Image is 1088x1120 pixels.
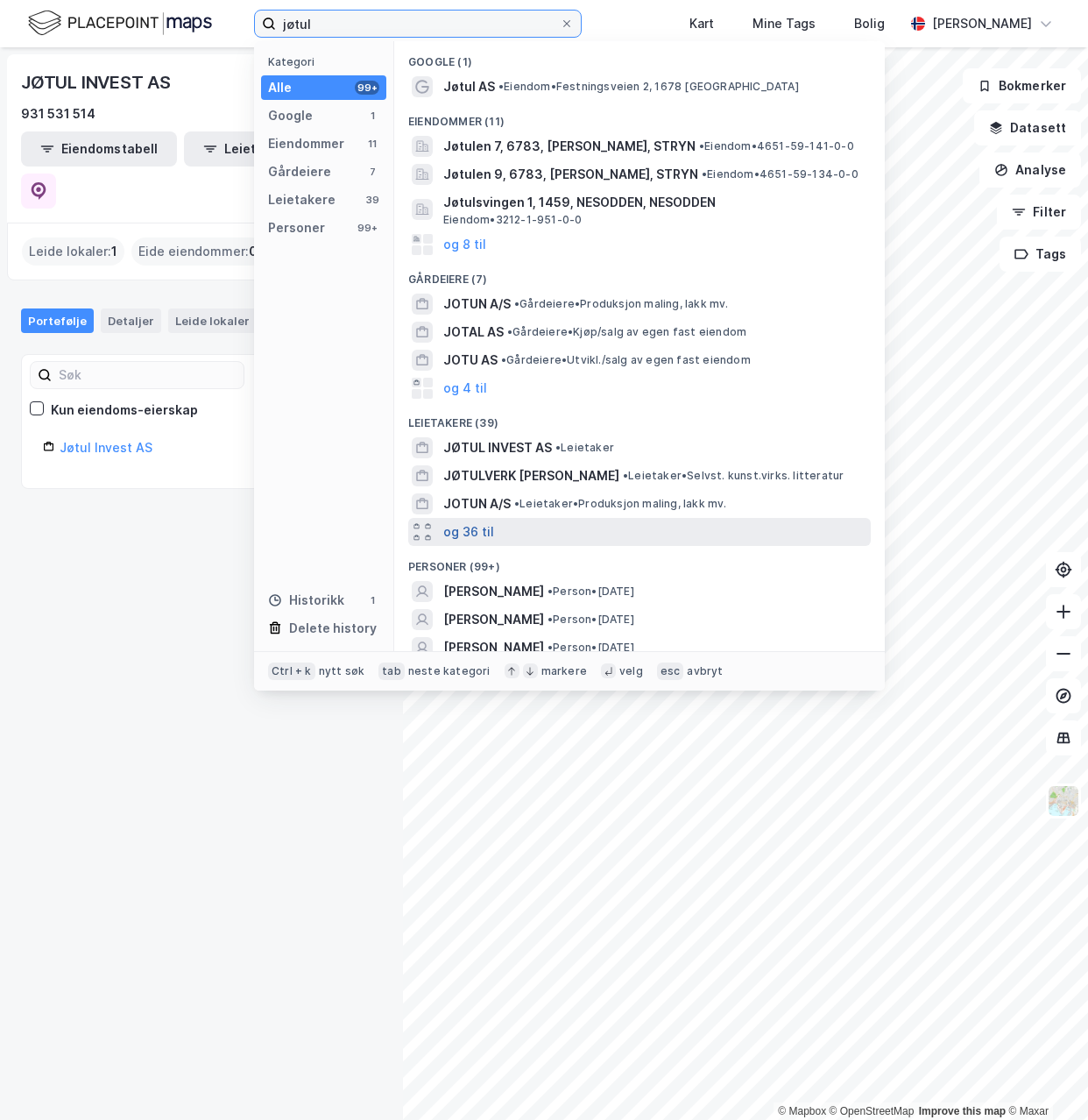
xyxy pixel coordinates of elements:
[355,221,379,235] div: 99+
[355,81,379,95] div: 99+
[514,297,729,311] span: Gårdeiere • Produksjon maling, lakk mv.
[623,469,628,482] span: •
[699,139,854,153] span: Eiendom • 4651-59-141-0-0
[555,441,614,455] span: Leietaker
[443,609,544,630] span: [PERSON_NAME]
[365,165,379,179] div: 7
[443,322,504,343] span: JOTAL AS
[702,167,707,181] span: •
[365,137,379,151] div: 11
[507,325,512,338] span: •
[276,11,560,37] input: Søk på adresse, matrikkel, gårdeiere, leietakere eller personer
[21,131,177,167] button: Eiendomstabell
[541,664,587,678] div: markere
[268,663,315,680] div: Ctrl + k
[443,136,696,157] span: Jøtulen 7, 6783, [PERSON_NAME], STRYN
[21,308,94,333] div: Portefølje
[555,441,561,454] span: •
[443,378,487,399] button: og 4 til
[21,68,174,96] div: JØTUL INVEST AS
[514,297,519,310] span: •
[548,641,553,654] span: •
[394,402,885,434] div: Leietakere (39)
[365,593,379,607] div: 1
[1000,1036,1088,1120] iframe: Chat Widget
[657,663,684,680] div: esc
[507,325,746,339] span: Gårdeiere • Kjøp/salg av egen fast eiendom
[268,55,386,68] div: Kategori
[268,217,325,238] div: Personer
[443,192,864,213] span: Jøtulsvingen 1, 1459, NESODDEN, NESODDEN
[498,80,799,94] span: Eiendom • Festningsveien 2, 1678 [GEOGRAPHIC_DATA]
[60,440,152,455] a: Jøtul Invest AS
[408,664,491,678] div: neste kategori
[702,167,858,181] span: Eiendom • 4651-59-134-0-0
[514,497,519,510] span: •
[443,581,544,602] span: [PERSON_NAME]
[979,152,1081,188] button: Analyse
[443,294,511,315] span: JOTUN A/S
[548,585,553,598] span: •
[394,101,885,132] div: Eiendommer (11)
[319,664,365,678] div: nytt søk
[289,618,377,639] div: Delete history
[253,312,271,330] div: 1
[443,437,552,458] span: JØTUL INVEST AS
[443,164,698,185] span: Jøtulen 9, 6783, [PERSON_NAME], STRYN
[623,469,844,483] span: Leietaker • Selvst. kunst.virks. litteratur
[28,8,212,39] img: logo.f888ab2527a4732fd821a326f86c7f29.svg
[443,521,494,542] button: og 36 til
[548,585,634,599] span: Person • [DATE]
[365,109,379,123] div: 1
[548,613,634,627] span: Person • [DATE]
[443,465,619,486] span: JØTULVERK [PERSON_NAME]
[932,13,1032,34] div: [PERSON_NAME]
[963,68,1081,103] button: Bokmerker
[365,193,379,207] div: 39
[184,131,340,167] button: Leietakertabell
[394,259,885,290] div: Gårdeiere (7)
[22,237,124,266] div: Leide lokaler :
[752,13,816,34] div: Mine Tags
[443,76,495,97] span: Jøtul AS
[699,139,704,152] span: •
[501,353,751,367] span: Gårdeiere • Utvikl./salg av egen fast eiendom
[443,493,511,514] span: JOTUN A/S
[854,13,885,34] div: Bolig
[687,664,723,678] div: avbryt
[501,353,506,366] span: •
[1047,784,1080,818] img: Z
[548,613,553,626] span: •
[168,308,278,333] div: Leide lokaler
[394,546,885,578] div: Personer (99+)
[548,641,634,655] span: Person • [DATE]
[52,362,244,388] input: Søk
[268,161,331,182] div: Gårdeiere
[131,237,265,266] div: Eide eiendommer :
[443,637,544,658] span: [PERSON_NAME]
[443,234,486,255] button: og 8 til
[919,1105,1006,1117] a: Improve this map
[268,77,292,98] div: Alle
[778,1105,826,1117] a: Mapbox
[689,13,714,34] div: Kart
[514,497,727,511] span: Leietaker • Produksjon maling, lakk mv.
[830,1105,915,1117] a: OpenStreetMap
[443,350,498,371] span: JOTU AS
[249,241,258,262] span: 0
[974,110,1081,145] button: Datasett
[997,195,1081,230] button: Filter
[101,308,161,333] div: Detaljer
[443,213,582,227] span: Eiendom • 3212-1-951-0-0
[268,105,313,126] div: Google
[21,103,95,124] div: 931 531 514
[268,189,336,210] div: Leietakere
[268,590,344,611] div: Historikk
[111,241,117,262] span: 1
[378,663,405,680] div: tab
[51,400,198,421] div: Kun eiendoms-eierskap
[619,664,643,678] div: velg
[268,133,344,154] div: Eiendommer
[394,41,885,73] div: Google (1)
